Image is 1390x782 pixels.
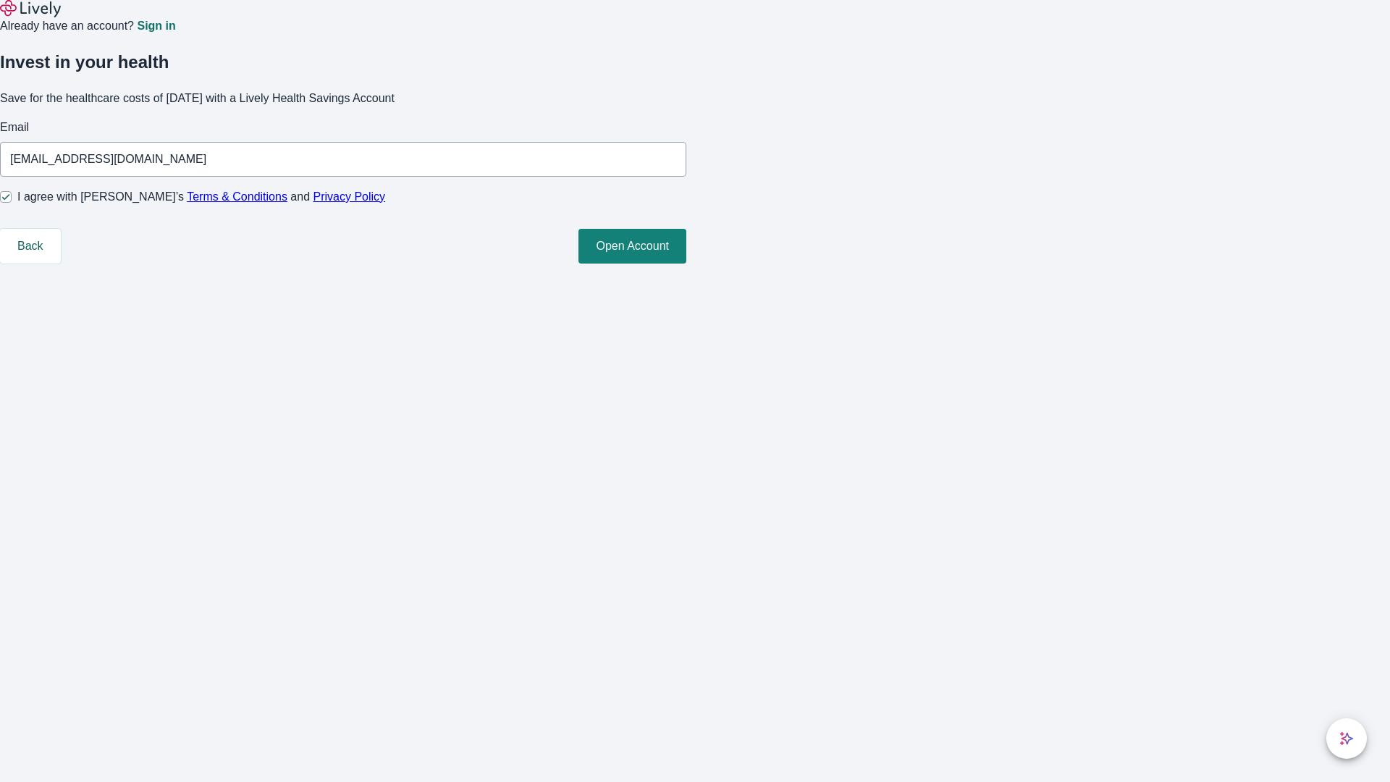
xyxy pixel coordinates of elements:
a: Sign in [137,20,175,32]
button: chat [1326,718,1367,759]
span: I agree with [PERSON_NAME]’s and [17,188,385,206]
svg: Lively AI Assistant [1339,731,1354,746]
button: Open Account [578,229,686,264]
a: Privacy Policy [313,190,386,203]
a: Terms & Conditions [187,190,287,203]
